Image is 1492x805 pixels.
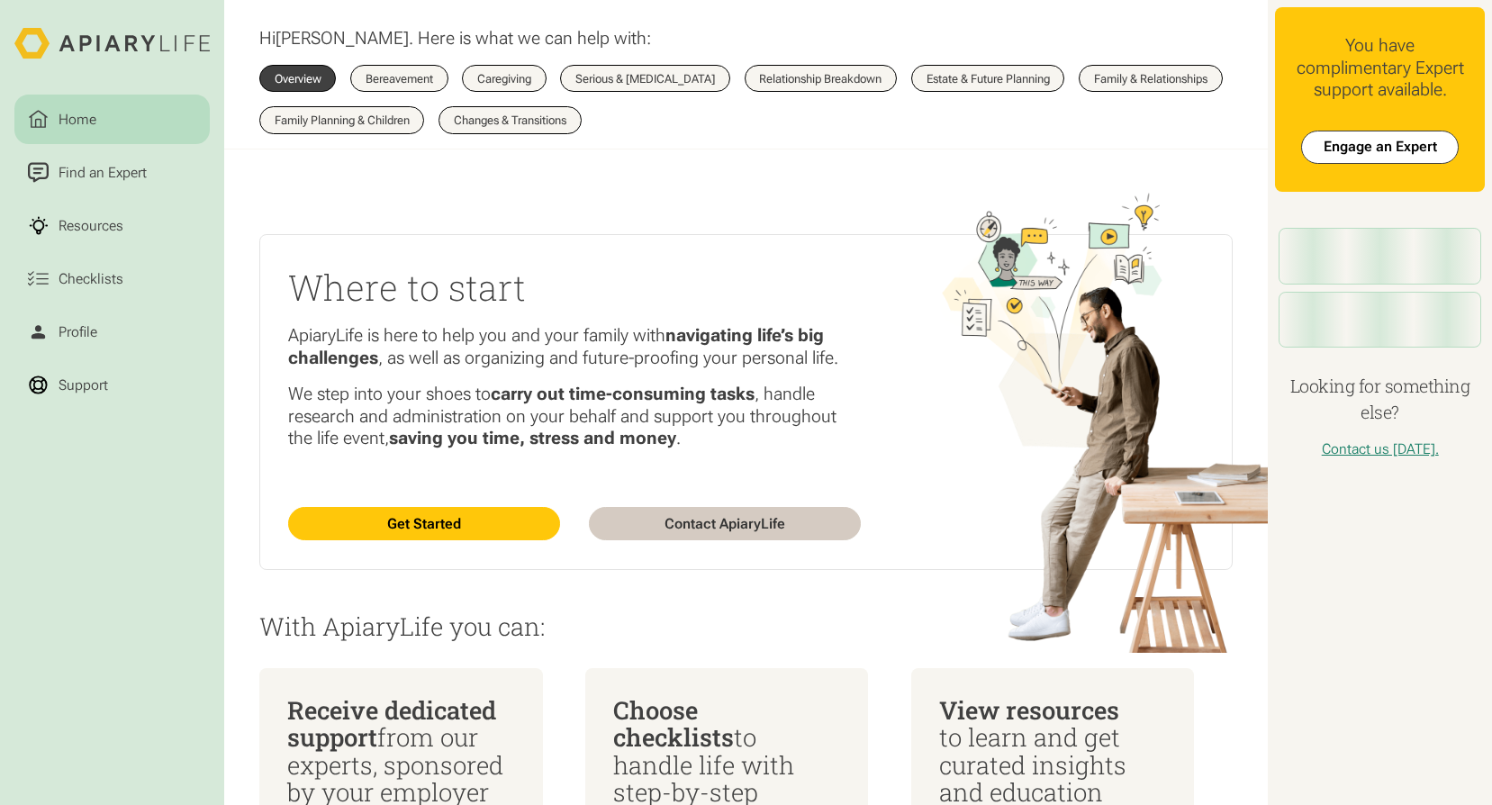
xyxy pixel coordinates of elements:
a: Bereavement [350,65,448,93]
h4: Looking for something else? [1275,373,1485,426]
a: Engage an Expert [1301,131,1459,164]
a: Relationship Breakdown [745,65,897,93]
div: Profile [55,321,101,343]
a: Estate & Future Planning [911,65,1064,93]
div: Home [55,109,100,131]
div: to learn and get curated insights and education [939,696,1166,805]
strong: saving you time, stress and money [389,428,676,448]
a: Get Started [288,507,560,540]
p: Hi . Here is what we can help with: [259,28,651,50]
a: Support [14,360,210,410]
div: Caregiving [477,73,531,85]
a: Family & Relationships [1079,65,1222,93]
a: Find an Expert [14,148,210,197]
a: Profile [14,307,210,357]
div: Checklists [55,268,127,290]
a: Overview [259,65,336,93]
span: View resources [939,693,1119,726]
div: Family & Relationships [1094,73,1207,85]
a: Family Planning & Children [259,106,424,134]
div: Support [55,375,112,396]
div: Find an Expert [55,162,150,184]
span: Choose checklists [613,693,734,753]
div: Changes & Transitions [454,114,566,126]
p: ApiaryLife is here to help you and your family with , as well as organizing and future-proofing y... [288,325,861,369]
a: Resources [14,201,210,250]
div: from our experts, sponsored by your employer [287,696,514,805]
a: Caregiving [462,65,546,93]
div: Bereavement [366,73,433,85]
a: Checklists [14,254,210,303]
span: [PERSON_NAME] [276,28,409,49]
div: You have complimentary Expert support available. [1289,35,1470,102]
a: Home [14,95,210,144]
p: With ApiaryLife you can: [259,612,1233,639]
h2: Where to start [288,264,861,312]
div: Serious & [MEDICAL_DATA] [575,73,715,85]
strong: carry out time-consuming tasks [491,384,755,404]
p: We step into your shoes to , handle research and administration on your behalf and support you th... [288,384,861,450]
a: Changes & Transitions [439,106,581,134]
a: Contact us [DATE]. [1322,440,1439,457]
div: Family Planning & Children [275,114,410,126]
span: Receive dedicated support [287,693,496,753]
div: Relationship Breakdown [759,73,882,85]
a: Serious & [MEDICAL_DATA] [560,65,729,93]
strong: navigating life’s big challenges [288,325,824,368]
div: Estate & Future Planning [927,73,1050,85]
a: Contact ApiaryLife [589,507,861,540]
div: Resources [55,215,127,237]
